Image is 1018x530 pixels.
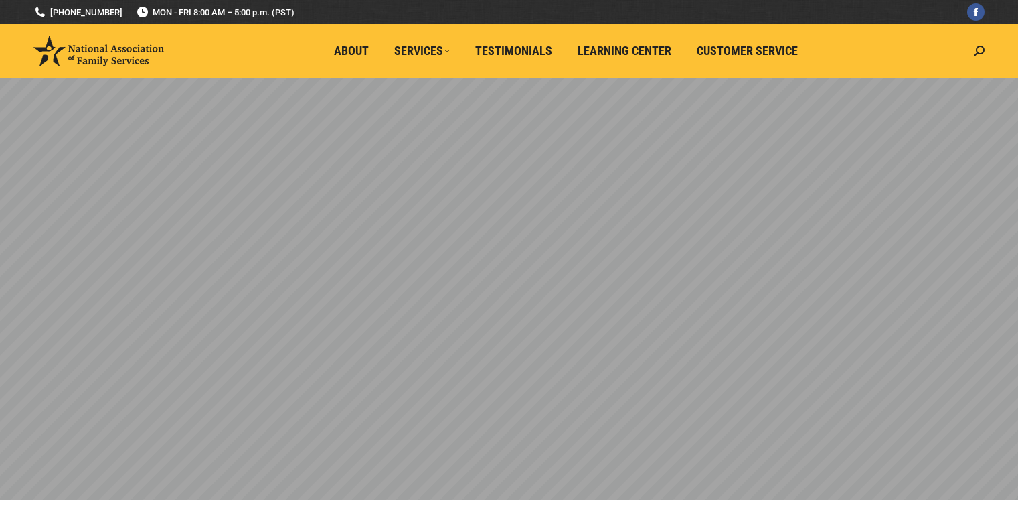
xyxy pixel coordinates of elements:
a: Learning Center [568,38,681,64]
img: National Association of Family Services [33,36,164,66]
span: Learning Center [578,44,671,58]
a: Customer Service [687,38,807,64]
a: [PHONE_NUMBER] [33,6,122,19]
span: About [334,44,369,58]
span: MON - FRI 8:00 AM – 5:00 p.m. (PST) [136,6,294,19]
span: Customer Service [697,44,798,58]
a: About [325,38,378,64]
span: Testimonials [475,44,552,58]
a: Testimonials [466,38,562,64]
span: Services [394,44,450,58]
a: Facebook page opens in new window [967,3,985,21]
